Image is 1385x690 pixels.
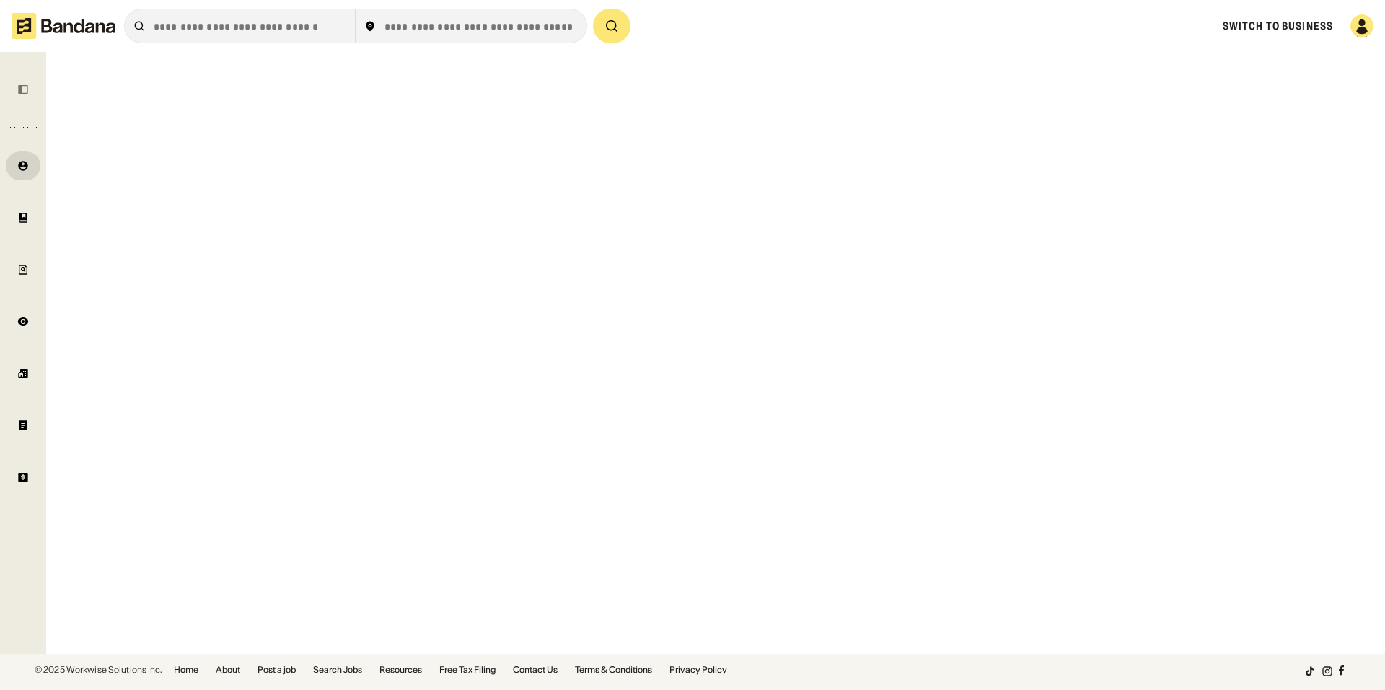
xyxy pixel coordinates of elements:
[513,665,558,674] a: Contact Us
[313,665,362,674] a: Search Jobs
[174,665,198,674] a: Home
[35,665,162,674] div: © 2025 Workwise Solutions Inc.
[258,665,296,674] a: Post a job
[439,665,496,674] a: Free Tax Filing
[12,13,115,39] img: Bandana logotype
[1223,19,1333,32] a: Switch to Business
[575,665,652,674] a: Terms & Conditions
[669,665,727,674] a: Privacy Policy
[216,665,240,674] a: About
[379,665,422,674] a: Resources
